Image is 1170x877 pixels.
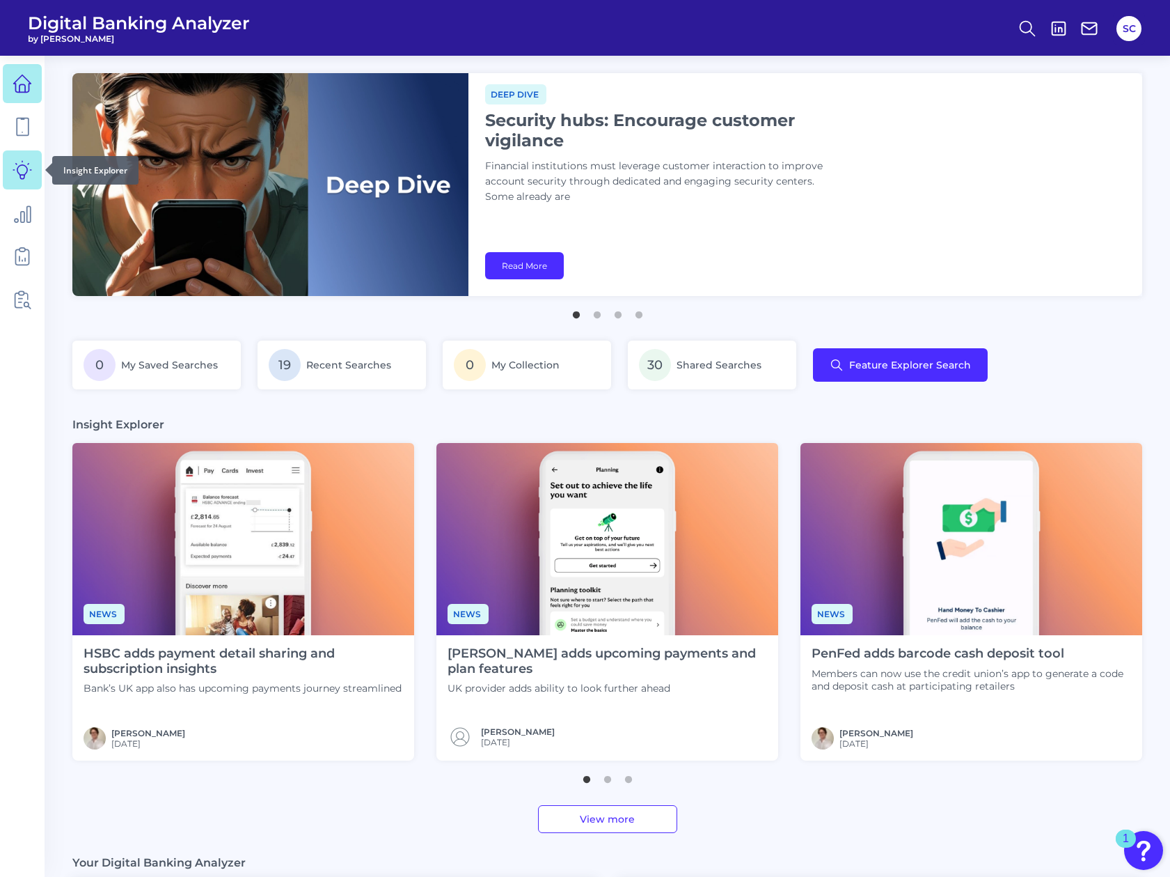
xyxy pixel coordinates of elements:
[632,304,646,318] button: 4
[84,682,403,694] p: Bank’s UK app also has upcoming payments journey streamlined
[72,417,164,432] h3: Insight Explorer
[812,604,853,624] span: News
[1124,831,1163,870] button: Open Resource Center, 1 new notification
[258,341,426,389] a: 19Recent Searches
[436,443,778,635] img: News - Phone (4).png
[306,359,391,371] span: Recent Searches
[28,33,250,44] span: by [PERSON_NAME]
[481,737,555,747] span: [DATE]
[800,443,1142,635] img: News - Phone.png
[111,738,185,749] span: [DATE]
[538,805,677,833] a: View more
[111,728,185,738] a: [PERSON_NAME]
[812,727,834,750] img: MIchael McCaw
[84,607,125,620] a: News
[1123,839,1129,857] div: 1
[1116,16,1141,41] button: SC
[84,349,116,381] span: 0
[639,349,671,381] span: 30
[839,738,913,749] span: [DATE]
[812,667,1131,692] p: Members can now use the credit union’s app to generate a code and deposit cash at participating r...
[812,646,1131,662] h4: PenFed adds barcode cash deposit tool
[269,349,301,381] span: 19
[448,607,489,620] a: News
[485,110,833,150] h1: Security hubs: Encourage customer vigilance
[454,349,486,381] span: 0
[72,341,241,389] a: 0My Saved Searches
[448,682,767,694] p: UK provider adds ability to look further ahead
[812,607,853,620] a: News
[628,341,796,389] a: 30Shared Searches
[52,156,139,185] div: Insight Explorer
[677,359,761,371] span: Shared Searches
[590,304,604,318] button: 2
[121,359,218,371] span: My Saved Searches
[72,443,414,635] img: News - Phone.png
[481,727,555,737] a: [PERSON_NAME]
[569,304,583,318] button: 1
[72,73,468,296] img: bannerImg
[491,359,560,371] span: My Collection
[72,855,246,870] h3: Your Digital Banking Analyzer
[839,728,913,738] a: [PERSON_NAME]
[849,359,971,371] span: Feature Explorer Search
[601,769,615,783] button: 2
[28,13,250,33] span: Digital Banking Analyzer
[485,84,546,104] span: Deep dive
[448,646,767,676] h4: [PERSON_NAME] adds upcoming payments and plan features
[485,87,546,100] a: Deep dive
[580,769,594,783] button: 1
[611,304,625,318] button: 3
[622,769,635,783] button: 3
[485,252,564,279] a: Read More
[84,727,106,750] img: MIchael McCaw
[84,646,403,676] h4: HSBC adds payment detail sharing and subscription insights
[813,348,988,382] button: Feature Explorer Search
[443,341,611,389] a: 0My Collection
[448,604,489,624] span: News
[485,159,833,205] p: Financial institutions must leverage customer interaction to improve account security through ded...
[84,604,125,624] span: News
